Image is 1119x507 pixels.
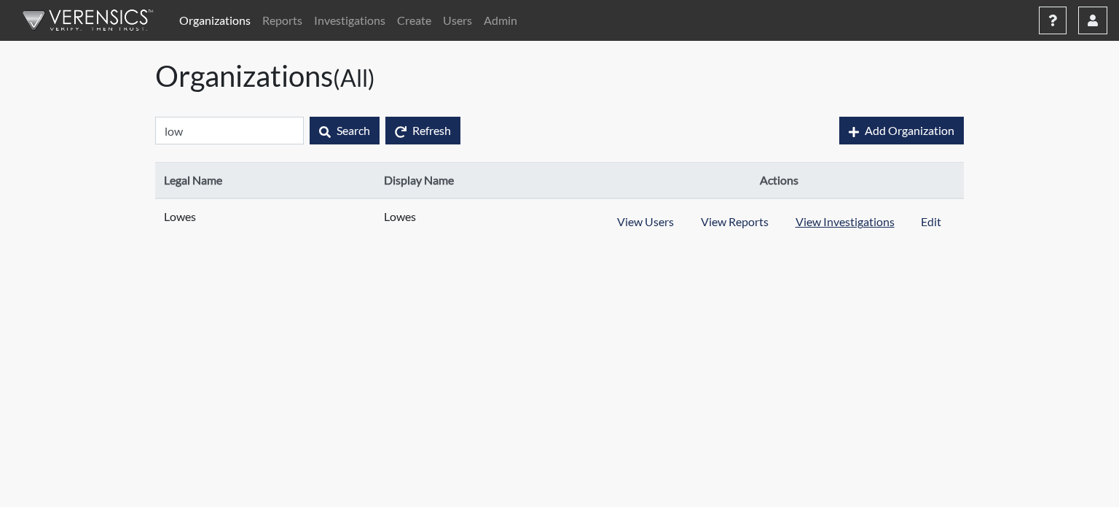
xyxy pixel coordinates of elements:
[437,6,478,35] a: Users
[333,63,375,92] small: (All)
[865,123,954,137] span: Add Organization
[384,208,566,225] span: Lowes
[308,6,391,35] a: Investigations
[907,208,955,236] button: Edit
[155,117,304,144] input: Search
[155,58,964,93] h1: Organizations
[412,123,451,137] span: Refresh
[594,163,964,199] th: Actions
[375,163,595,199] th: Display Name
[478,6,523,35] a: Admin
[337,123,370,137] span: Search
[155,163,375,199] th: Legal Name
[687,208,782,236] button: View Reports
[839,117,964,144] button: Add Organization
[310,117,380,144] button: Search
[603,208,688,236] button: View Users
[385,117,460,144] button: Refresh
[391,6,437,35] a: Create
[256,6,308,35] a: Reports
[173,6,256,35] a: Organizations
[782,208,908,236] button: View Investigations
[164,208,346,225] span: Lowes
